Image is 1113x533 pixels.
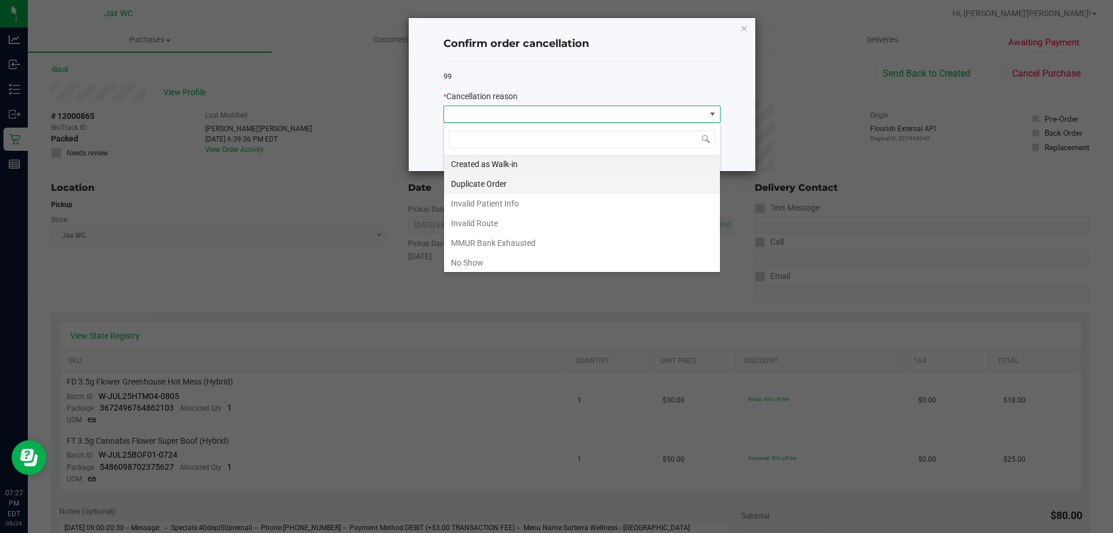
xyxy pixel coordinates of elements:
li: Invalid Patient Info [444,194,720,213]
span: 99 [443,72,452,81]
li: Duplicate Order [444,174,720,194]
li: MMUR Bank Exhausted [444,233,720,253]
iframe: Resource center [12,440,46,475]
button: Close [740,21,748,35]
li: No Show [444,253,720,273]
li: Invalid Route [444,213,720,233]
li: Created as Walk-in [444,154,720,174]
span: Cancellation reason [446,92,518,101]
h4: Confirm order cancellation [443,37,721,52]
